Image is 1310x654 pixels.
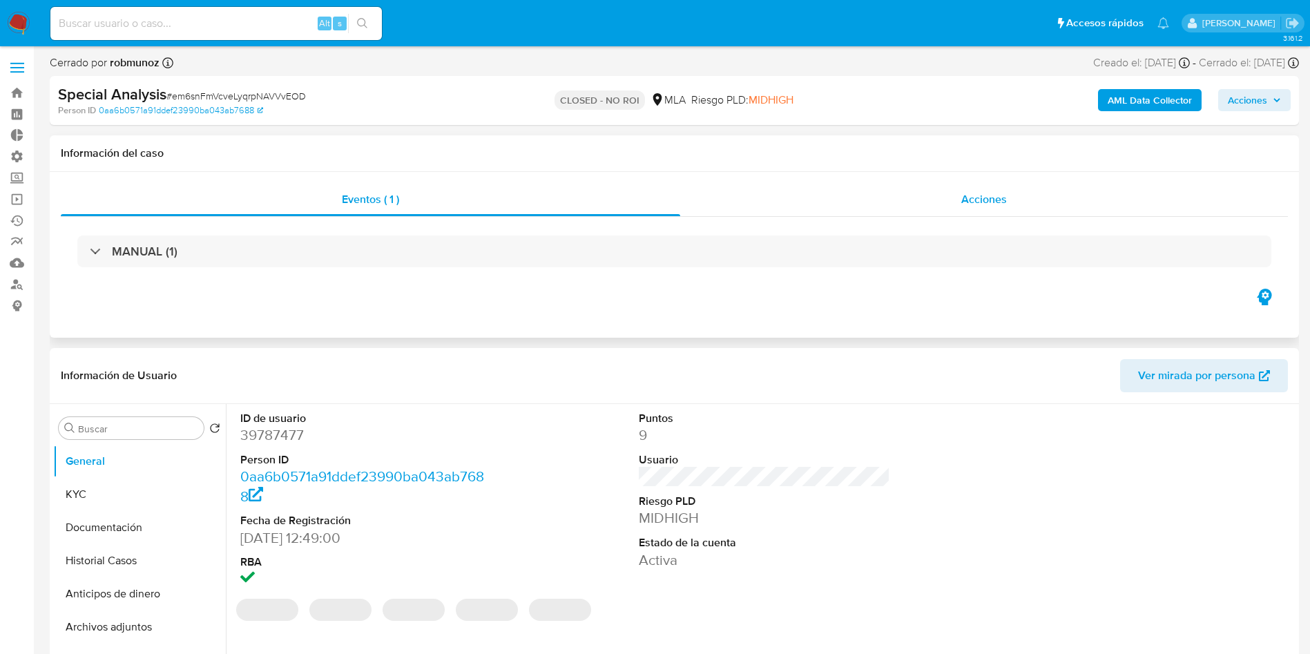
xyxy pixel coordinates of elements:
dt: Estado de la cuenta [639,535,891,550]
div: MANUAL (1) [77,235,1271,267]
b: robmunoz [107,55,160,70]
span: - [1193,55,1196,70]
dt: Fecha de Registración [240,513,492,528]
input: Buscar [78,423,198,435]
dd: 39787477 [240,425,492,445]
span: Eventos ( 1 ) [342,191,399,207]
h1: Información del caso [61,146,1288,160]
span: # em6snFmVcveLyqrpNAVVvEOD [166,89,306,103]
input: Buscar usuario o caso... [50,15,382,32]
span: Riesgo PLD: [691,93,793,108]
p: CLOSED - NO ROI [555,90,645,110]
a: Salir [1285,16,1300,30]
span: s [338,17,342,30]
button: search-icon [348,14,376,33]
a: 0aa6b0571a91ddef23990ba043ab7688 [240,466,484,506]
dt: Usuario [639,452,891,468]
button: Buscar [64,423,75,434]
button: KYC [53,478,226,511]
b: Person ID [58,104,96,117]
b: Special Analysis [58,83,166,105]
button: Anticipos de dinero [53,577,226,610]
span: Cerrado por [50,55,160,70]
span: Acciones [1228,89,1267,111]
dt: Puntos [639,411,891,426]
dt: RBA [240,555,492,570]
span: Acciones [961,191,1007,207]
span: Alt [319,17,330,30]
span: MIDHIGH [749,92,793,108]
span: ‌ [383,599,445,621]
button: Volver al orden por defecto [209,423,220,438]
div: Cerrado el: [DATE] [1199,55,1299,70]
span: ‌ [309,599,372,621]
h1: Información de Usuario [61,369,177,383]
dd: Activa [639,550,891,570]
span: ‌ [456,599,518,621]
span: ‌ [529,599,591,621]
dt: Riesgo PLD [639,494,891,509]
dd: 9 [639,425,891,445]
b: AML Data Collector [1108,89,1192,111]
a: 0aa6b0571a91ddef23990ba043ab7688 [99,104,263,117]
h3: MANUAL (1) [112,244,177,259]
div: MLA [651,93,686,108]
button: AML Data Collector [1098,89,1202,111]
button: Documentación [53,511,226,544]
div: Creado el: [DATE] [1093,55,1190,70]
span: Accesos rápidos [1066,16,1144,30]
dd: [DATE] 12:49:00 [240,528,492,548]
button: Ver mirada por persona [1120,359,1288,392]
dt: ID de usuario [240,411,492,426]
dd: MIDHIGH [639,508,891,528]
p: gustavo.deseta@mercadolibre.com [1202,17,1280,30]
button: Archivos adjuntos [53,610,226,644]
span: ‌ [236,599,298,621]
a: Notificaciones [1157,17,1169,29]
button: General [53,445,226,478]
button: Acciones [1218,89,1291,111]
span: Ver mirada por persona [1138,359,1255,392]
button: Historial Casos [53,544,226,577]
dt: Person ID [240,452,492,468]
